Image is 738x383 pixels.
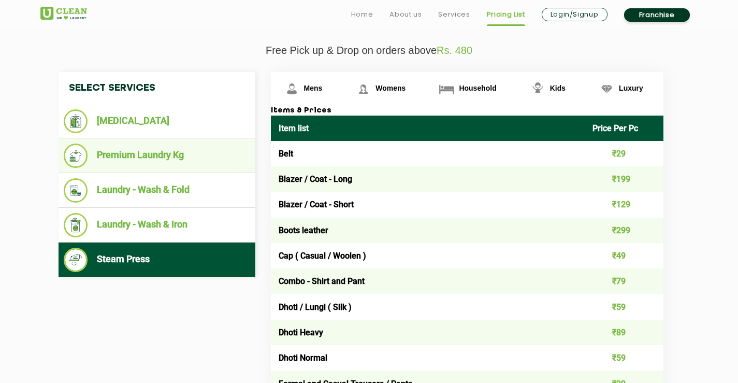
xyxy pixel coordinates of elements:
[542,8,607,21] a: Login/Signup
[64,213,88,237] img: Laundry - Wash & Iron
[437,45,472,56] span: Rs. 480
[351,8,373,21] a: Home
[585,268,663,294] td: ₹79
[304,84,323,92] span: Mens
[585,243,663,268] td: ₹49
[438,8,470,21] a: Services
[459,84,496,92] span: Household
[271,345,585,371] td: Dhoti Normal
[271,166,585,192] td: Blazer / Coat - Long
[271,141,585,166] td: Belt
[271,106,663,116] h3: Items & Prices
[271,116,585,141] th: Item list
[64,178,250,203] li: Laundry - Wash & Fold
[64,144,88,168] img: Premium Laundry Kg
[271,218,585,243] td: Boots leather
[585,218,663,243] td: ₹299
[271,320,585,345] td: Dhoti Heavy
[529,80,547,98] img: Kids
[64,144,250,168] li: Premium Laundry Kg
[64,248,250,272] li: Steam Press
[271,268,585,294] td: Combo - Shirt and Pant
[64,178,88,203] img: Laundry - Wash & Fold
[585,116,663,141] th: Price Per Pc
[64,109,250,133] li: [MEDICAL_DATA]
[585,141,663,166] td: ₹29
[598,80,616,98] img: Luxury
[585,294,663,319] td: ₹59
[624,8,690,22] a: Franchise
[585,192,663,217] td: ₹129
[438,80,456,98] img: Household
[550,84,566,92] span: Kids
[271,294,585,319] td: Dhoti / Lungi ( Silk )
[40,45,698,56] p: Free Pick up & Drop on orders above
[64,213,250,237] li: Laundry - Wash & Iron
[64,109,88,133] img: Dry Cleaning
[59,72,255,104] h4: Select Services
[375,84,406,92] span: Womens
[40,7,87,20] img: UClean Laundry and Dry Cleaning
[487,8,525,21] a: Pricing List
[619,84,643,92] span: Luxury
[585,320,663,345] td: ₹89
[283,80,301,98] img: Mens
[64,248,88,272] img: Steam Press
[354,80,372,98] img: Womens
[585,166,663,192] td: ₹199
[271,243,585,268] td: Cap ( Casual / Woolen )
[389,8,422,21] a: About us
[271,192,585,217] td: Blazer / Coat - Short
[585,345,663,371] td: ₹59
